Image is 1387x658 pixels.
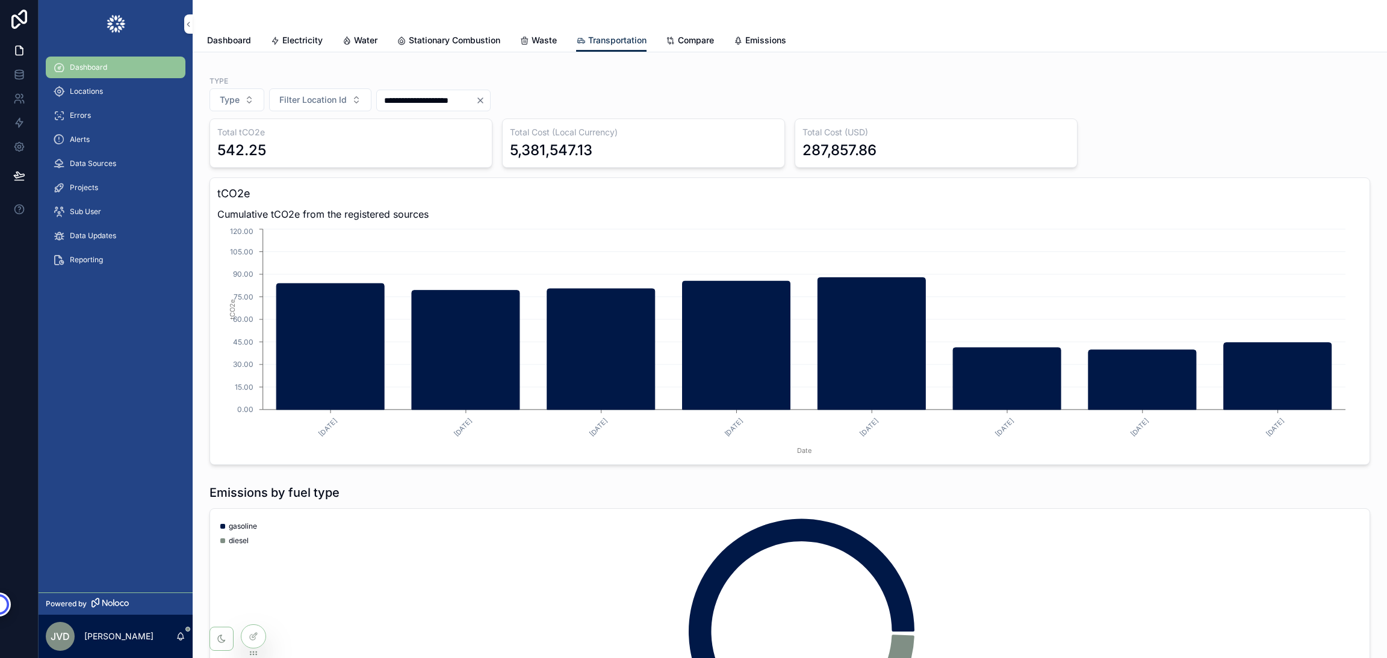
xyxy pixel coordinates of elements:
[70,231,116,241] span: Data Updates
[858,416,880,438] text: [DATE]
[46,81,185,102] a: Locations
[84,630,154,642] p: [PERSON_NAME]
[723,416,745,438] text: [DATE]
[510,141,592,160] div: 5,381,547.13
[217,185,1362,202] h3: tCO2e
[217,226,1362,457] div: chart
[802,141,877,160] div: 287,857.86
[70,183,98,192] span: Projects
[46,153,185,174] a: Data Sources
[235,383,253,392] tspan: 15.00
[233,315,253,324] tspan: 60.00
[207,34,251,46] span: Dashboard
[666,29,714,54] a: Compare
[678,34,714,46] span: Compare
[229,536,249,546] span: diesel
[797,446,811,455] tspan: Date
[1264,416,1286,438] text: [DATE]
[209,75,228,86] label: Type
[39,592,193,615] a: Powered by
[532,34,557,46] span: Waste
[46,225,185,247] a: Data Updates
[233,360,253,369] tspan: 30.00
[269,88,371,111] button: Select Button
[993,416,1015,438] text: [DATE]
[409,34,500,46] span: Stationary Combustion
[452,416,474,438] text: [DATE]
[46,177,185,198] a: Projects
[46,105,185,126] a: Errors
[230,247,253,256] tspan: 105.00
[70,87,103,96] span: Locations
[106,14,126,34] img: App logo
[220,94,240,106] span: Type
[70,255,103,265] span: Reporting
[270,29,323,54] a: Electricity
[207,29,251,54] a: Dashboard
[733,29,786,54] a: Emissions
[510,126,777,138] h3: Total Cost (Local Currency)
[229,521,257,531] span: gasoline
[70,159,116,168] span: Data Sources
[282,34,323,46] span: Electricity
[209,88,264,111] button: Select Button
[46,249,185,271] a: Reporting
[233,337,253,346] tspan: 45.00
[802,126,1070,138] h3: Total Cost (USD)
[230,227,253,236] tspan: 120.00
[588,34,647,46] span: Transportation
[217,126,485,138] h3: Total tCO2e
[39,48,193,286] div: scrollable content
[237,405,253,414] tspan: 0.00
[342,29,377,54] a: Water
[476,96,490,105] button: Clear
[588,416,609,438] text: [DATE]
[46,201,185,223] a: Sub User
[1129,416,1150,438] text: [DATE]
[397,29,500,54] a: Stationary Combustion
[745,34,786,46] span: Emissions
[46,57,185,78] a: Dashboard
[576,29,647,52] a: Transportation
[51,629,70,644] span: JVd
[70,63,107,72] span: Dashboard
[217,207,1362,221] span: Cumulative tCO2e from the registered sources
[228,300,237,319] tspan: tCO2e
[46,129,185,150] a: Alerts
[209,484,340,501] h1: Emissions by fuel type
[70,207,101,217] span: Sub User
[70,135,90,144] span: Alerts
[520,29,557,54] a: Waste
[279,94,347,106] span: Filter Location Id
[46,599,87,609] span: Powered by
[217,141,266,160] div: 542.25
[354,34,377,46] span: Water
[234,292,253,301] tspan: 75.00
[317,416,338,438] text: [DATE]
[70,111,91,120] span: Errors
[233,269,253,278] tspan: 90.00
